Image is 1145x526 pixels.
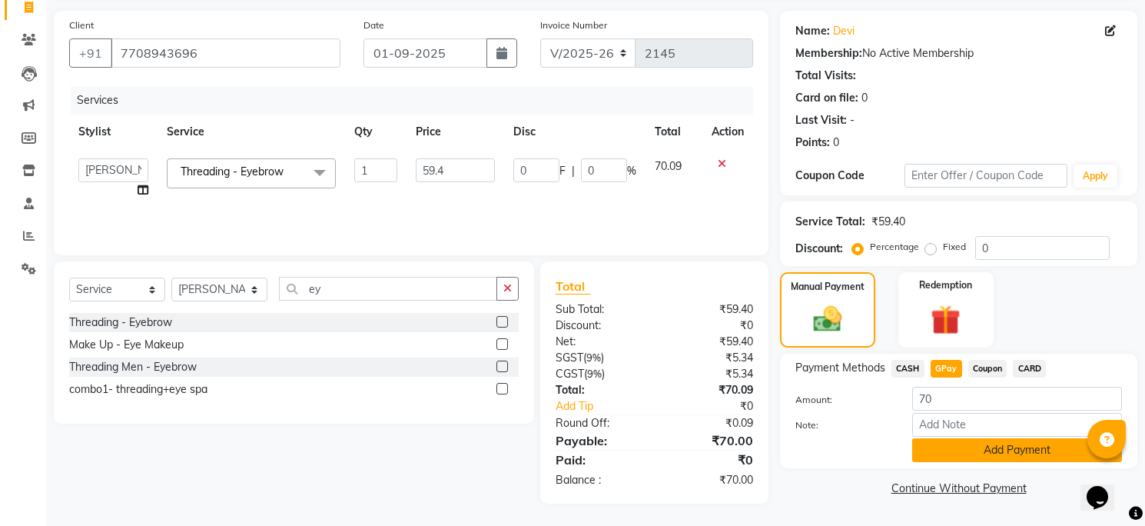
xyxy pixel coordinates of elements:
div: ₹59.40 [654,301,765,318]
div: Threading - Eyebrow [69,315,172,331]
div: ₹0 [654,451,765,469]
img: _cash.svg [805,303,851,335]
span: GPay [931,360,962,378]
span: Threading - Eyebrow [181,165,284,178]
label: Invoice Number [540,18,607,32]
div: ₹0 [654,318,765,334]
div: ₹70.09 [654,382,765,398]
a: x [284,165,290,178]
a: Continue Without Payment [783,481,1134,497]
div: Balance : [544,472,655,488]
label: Note: [784,418,901,432]
span: % [627,163,636,179]
input: Search or Scan [279,277,497,301]
div: Threading Men - Eyebrow [69,359,197,375]
label: Redemption [919,278,972,292]
div: Card on file: [795,90,858,106]
div: ₹70.00 [654,431,765,450]
span: CARD [1013,360,1046,378]
div: Round Off: [544,415,655,431]
span: SGST [556,351,583,365]
span: CASH [891,360,924,378]
a: Add Tip [544,398,672,414]
div: ₹5.34 [654,350,765,366]
span: 70.09 [655,159,682,173]
div: Discount: [795,241,843,257]
span: 9% [586,351,601,364]
label: Fixed [943,240,966,254]
div: Paid: [544,451,655,469]
th: Action [702,115,753,149]
input: Amount [912,387,1122,411]
span: | [572,163,575,179]
div: ₹0.09 [654,415,765,431]
span: F [559,163,566,179]
div: ₹70.00 [654,472,765,488]
div: Services [71,86,765,115]
div: Discount: [544,318,655,334]
div: ₹0 [672,398,765,414]
div: Last Visit: [795,112,847,128]
label: Manual Payment [791,280,865,294]
div: 0 [861,90,868,106]
div: Service Total: [795,214,865,230]
div: Name: [795,23,830,39]
div: Sub Total: [544,301,655,318]
div: - [850,112,855,128]
span: Coupon [968,360,1007,378]
label: Client [69,18,94,32]
span: Payment Methods [795,360,885,376]
div: No Active Membership [795,45,1122,62]
div: Total Visits: [795,68,856,84]
label: Date [363,18,384,32]
input: Search by Name/Mobile/Email/Code [111,38,340,68]
iframe: chat widget [1080,464,1130,511]
div: Membership: [795,45,862,62]
div: Points: [795,135,830,151]
div: ₹5.34 [654,366,765,382]
div: Payable: [544,431,655,450]
button: +91 [69,38,112,68]
th: Disc [504,115,646,149]
div: Total: [544,382,655,398]
span: 9% [587,368,602,380]
button: Apply [1074,165,1117,188]
th: Service [158,115,345,149]
th: Price [407,115,504,149]
div: ( ) [544,366,655,382]
a: Devi [833,23,855,39]
div: ₹59.40 [871,214,905,230]
img: _gift.svg [921,301,970,338]
span: Total [556,278,591,295]
input: Add Note [912,413,1122,437]
th: Total [646,115,702,149]
th: Qty [345,115,407,149]
div: 0 [833,135,839,151]
th: Stylist [69,115,158,149]
input: Enter Offer / Coupon Code [904,164,1068,188]
span: CGST [556,367,584,381]
button: Add Payment [912,438,1122,462]
div: combo1- threading+eye spa [69,381,207,398]
div: Net: [544,334,655,350]
div: Make Up - Eye Makeup [69,337,184,353]
label: Percentage [870,240,919,254]
div: Coupon Code [795,168,904,184]
div: ₹59.40 [654,334,765,350]
label: Amount: [784,393,901,407]
div: ( ) [544,350,655,366]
